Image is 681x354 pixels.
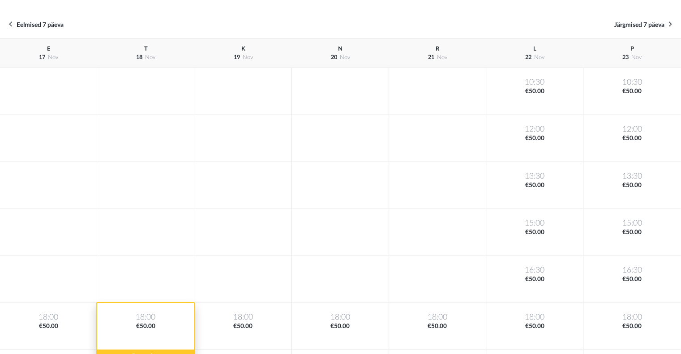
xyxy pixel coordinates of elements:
span: €50.00 [585,275,679,284]
span: N [338,46,343,51]
span: €50.00 [585,181,679,190]
span: P [630,46,634,51]
span: €50.00 [488,87,581,96]
span: nov [340,55,350,60]
span: 18:00 [2,312,95,322]
span: 19 [233,55,240,60]
span: Eelmised 7 päeva [17,22,64,28]
span: nov [534,55,544,60]
span: 12:00 [585,124,679,134]
span: €50.00 [488,134,581,143]
span: nov [242,55,253,60]
span: K [241,46,245,51]
span: 15:00 [585,218,679,228]
span: €50.00 [488,228,581,237]
span: €50.00 [488,181,581,190]
span: R [436,46,439,51]
span: L [533,46,536,51]
span: €50.00 [391,322,484,331]
span: €50.00 [585,134,679,143]
span: 13:30 [585,171,679,181]
span: nov [437,55,447,60]
span: 16:30 [585,265,679,275]
span: 18 [136,55,142,60]
span: nov [48,55,58,60]
span: €50.00 [2,322,95,331]
span: 10:30 [585,77,679,87]
span: nov [631,55,642,60]
span: 10:30 [488,77,581,87]
span: 23 [622,55,629,60]
span: 18:00 [196,312,289,322]
span: E [47,46,50,51]
span: 16:30 [488,265,581,275]
span: 20 [331,55,337,60]
span: 15:00 [488,218,581,228]
a: Eelmised 7 päeva [9,20,64,30]
span: €50.00 [585,228,679,237]
span: 18:00 [585,312,679,322]
span: €50.00 [294,322,387,331]
span: €50.00 [488,322,581,331]
span: 18:00 [488,312,581,322]
span: 13:30 [488,171,581,181]
span: 17 [39,55,45,60]
span: 12:00 [488,124,581,134]
span: €50.00 [196,322,289,331]
span: Järgmised 7 päeva [614,22,664,28]
span: 18:00 [391,312,484,322]
a: Järgmised 7 päeva [614,20,672,30]
span: 22 [525,55,531,60]
span: €50.00 [585,322,679,331]
span: €50.00 [488,275,581,284]
span: €50.00 [585,87,679,96]
span: nov [145,55,155,60]
span: 21 [428,55,434,60]
span: T [144,46,148,51]
span: 18:00 [294,312,387,322]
